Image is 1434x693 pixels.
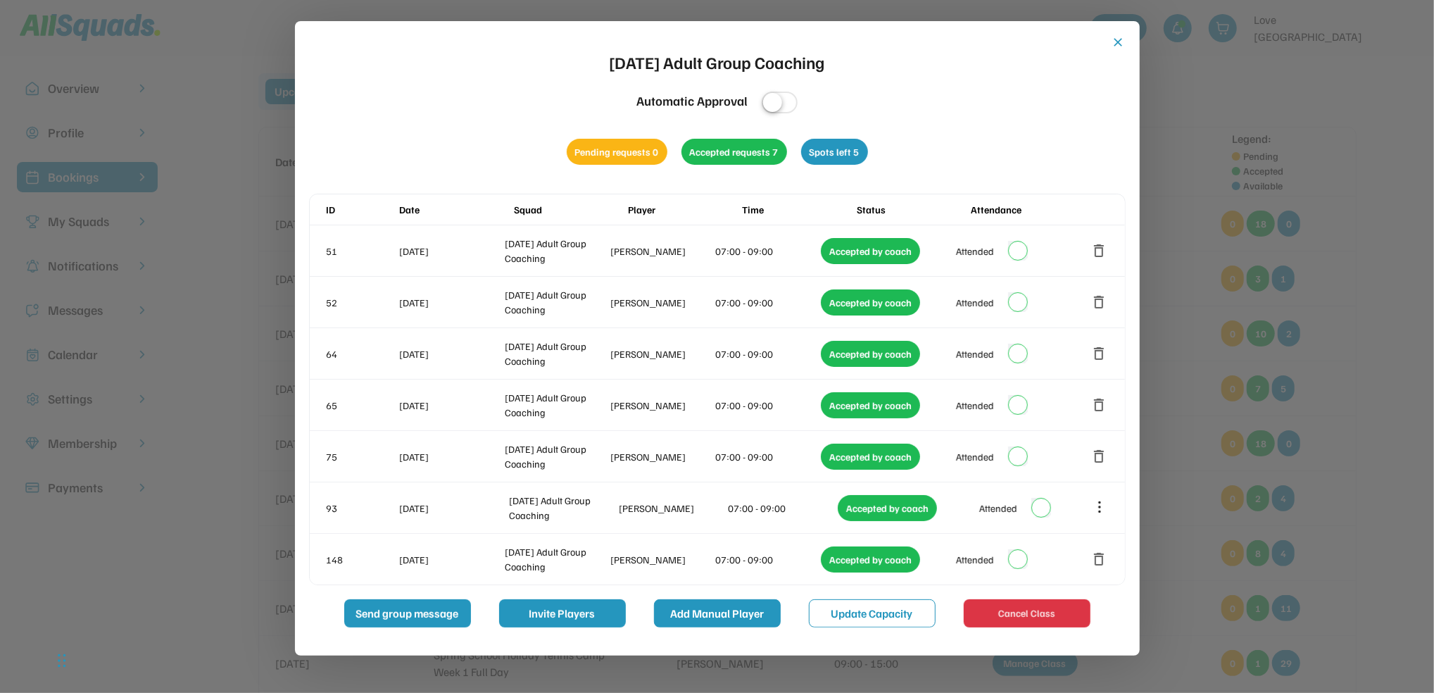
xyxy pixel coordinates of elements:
div: Attended [956,552,994,567]
div: [DATE] [400,552,503,567]
div: 07:00 - 09:00 [716,295,819,310]
div: Attended [956,244,994,258]
div: [DATE] [400,295,503,310]
div: 93 [327,501,397,516]
div: Accepted requests 7 [681,139,787,165]
div: [PERSON_NAME] [610,449,713,464]
button: Invite Players [499,599,626,628]
div: Time [742,202,853,217]
div: Player [628,202,739,217]
div: Accepted by coach [821,547,920,573]
div: Attended [979,501,1017,516]
div: [DATE] Adult Group Coaching [505,287,608,317]
div: Accepted by coach [821,392,920,418]
div: [DATE] Adult Group Coaching [505,390,608,420]
div: [DATE] [400,346,503,361]
div: [DATE] Adult Group Coaching [610,49,825,75]
div: Date [400,202,511,217]
div: Accepted by coach [821,444,920,470]
div: 52 [327,295,397,310]
button: Send group message [344,599,471,628]
div: Attended [956,346,994,361]
div: [PERSON_NAME] [610,398,713,413]
button: Add Manual Player [654,599,781,628]
button: delete [1091,551,1108,568]
button: delete [1091,448,1108,465]
div: 65 [327,398,397,413]
div: ID [327,202,397,217]
div: 51 [327,244,397,258]
div: [PERSON_NAME] [610,244,713,258]
div: [DATE] Adult Group Coaching [505,544,608,574]
div: Automatic Approval [636,92,748,111]
button: delete [1091,345,1108,362]
div: [DATE] [400,449,503,464]
div: [PERSON_NAME] [610,295,713,310]
div: [DATE] [400,501,507,516]
div: [PERSON_NAME] [610,552,713,567]
div: Accepted by coach [821,341,920,367]
div: 148 [327,552,397,567]
div: 07:00 - 09:00 [716,449,819,464]
div: [PERSON_NAME] [619,501,726,516]
div: Attended [956,449,994,464]
div: 75 [327,449,397,464]
div: Status [857,202,968,217]
button: Cancel Class [964,599,1090,628]
div: Squad [514,202,625,217]
button: delete [1091,242,1108,259]
button: delete [1091,294,1108,311]
div: Accepted by coach [821,289,920,316]
div: 07:00 - 09:00 [716,552,819,567]
div: Accepted by coach [838,495,937,521]
div: Accepted by coach [821,238,920,264]
div: [DATE] Adult Group Coaching [505,236,608,266]
button: Update Capacity [809,599,936,628]
div: Attended [956,398,994,413]
button: delete [1091,397,1108,413]
div: [DATE] [400,244,503,258]
div: [DATE] Adult Group Coaching [505,442,608,471]
div: [PERSON_NAME] [610,346,713,361]
button: close [1112,35,1126,49]
div: 64 [327,346,397,361]
div: [DATE] Adult Group Coaching [505,339,608,368]
div: 07:00 - 09:00 [716,244,819,258]
div: [DATE] [400,398,503,413]
div: Attendance [971,202,1082,217]
div: [DATE] Adult Group Coaching [509,493,616,523]
div: Pending requests 0 [567,139,667,165]
div: 07:00 - 09:00 [716,346,819,361]
div: Spots left 5 [801,139,868,165]
div: Attended [956,295,994,310]
div: 07:00 - 09:00 [729,501,836,516]
div: 07:00 - 09:00 [716,398,819,413]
